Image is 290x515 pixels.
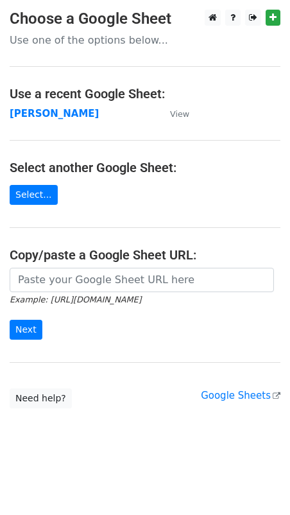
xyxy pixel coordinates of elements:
[10,247,280,263] h4: Copy/paste a Google Sheet URL:
[201,390,280,401] a: Google Sheets
[157,108,189,119] a: View
[10,295,141,304] small: Example: [URL][DOMAIN_NAME]
[226,453,290,515] iframe: Chat Widget
[10,320,42,340] input: Next
[10,33,280,47] p: Use one of the options below...
[10,160,280,175] h4: Select another Google Sheet:
[10,108,99,119] a: [PERSON_NAME]
[170,109,189,119] small: View
[10,86,280,101] h4: Use a recent Google Sheet:
[10,185,58,205] a: Select...
[10,388,72,408] a: Need help?
[10,10,280,28] h3: Choose a Google Sheet
[10,268,274,292] input: Paste your Google Sheet URL here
